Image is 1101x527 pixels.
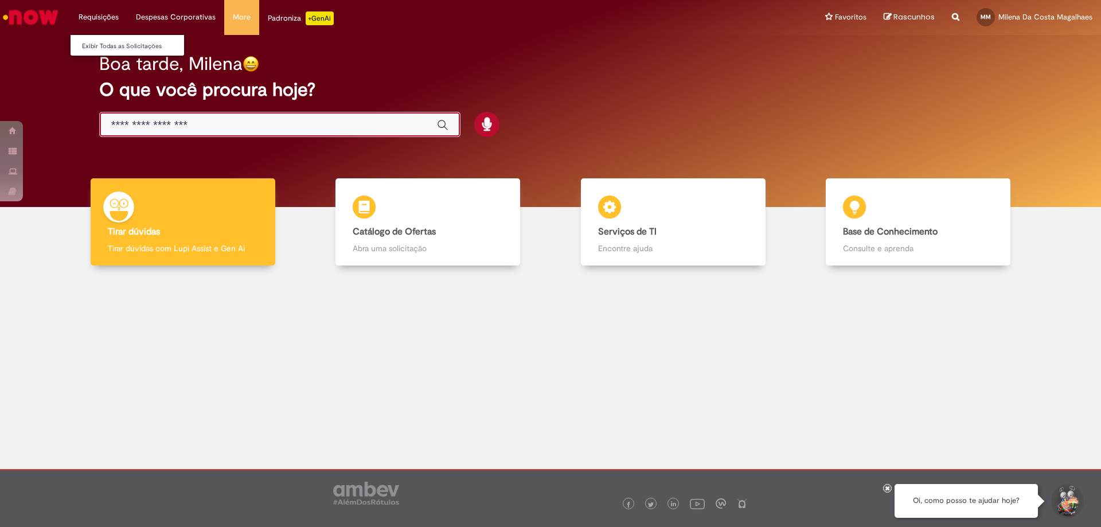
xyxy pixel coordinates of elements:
img: ServiceNow [1,6,60,29]
span: MM [981,13,991,21]
span: Milena Da Costa Magalhaes [998,12,1092,22]
div: Oi, como posso te ajudar hoje? [895,484,1038,518]
b: Tirar dúvidas [108,226,160,237]
img: happy-face.png [243,56,259,72]
p: Encontre ajuda [598,243,748,254]
img: logo_footer_facebook.png [626,502,631,508]
ul: Requisições [70,34,185,56]
img: logo_footer_ambev_rotulo_gray.png [333,482,399,505]
span: Favoritos [835,11,866,23]
b: Serviços de TI [598,226,657,237]
span: Rascunhos [893,11,935,22]
p: +GenAi [306,11,334,25]
img: logo_footer_youtube.png [690,496,705,511]
a: Tirar dúvidas Tirar dúvidas com Lupi Assist e Gen Ai [60,178,306,266]
a: Base de Conhecimento Consulte e aprenda [796,178,1041,266]
p: Tirar dúvidas com Lupi Assist e Gen Ai [108,243,258,254]
b: Base de Conhecimento [843,226,938,237]
h2: Boa tarde, Milena [99,54,243,74]
p: Consulte e aprenda [843,243,993,254]
p: Abra uma solicitação [353,243,503,254]
img: logo_footer_naosei.png [737,498,747,509]
a: Exibir Todas as Solicitações [71,40,197,53]
span: Despesas Corporativas [136,11,216,23]
div: Padroniza [268,11,334,25]
img: logo_footer_twitter.png [648,502,654,508]
button: Iniciar Conversa de Suporte [1049,484,1084,518]
img: logo_footer_workplace.png [716,498,726,509]
b: Catálogo de Ofertas [353,226,436,237]
img: logo_footer_linkedin.png [671,501,677,508]
a: Rascunhos [884,12,935,23]
span: Requisições [79,11,119,23]
span: More [233,11,251,23]
h2: O que você procura hoje? [99,80,1002,100]
a: Serviços de TI Encontre ajuda [550,178,796,266]
a: Catálogo de Ofertas Abra uma solicitação [306,178,551,266]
